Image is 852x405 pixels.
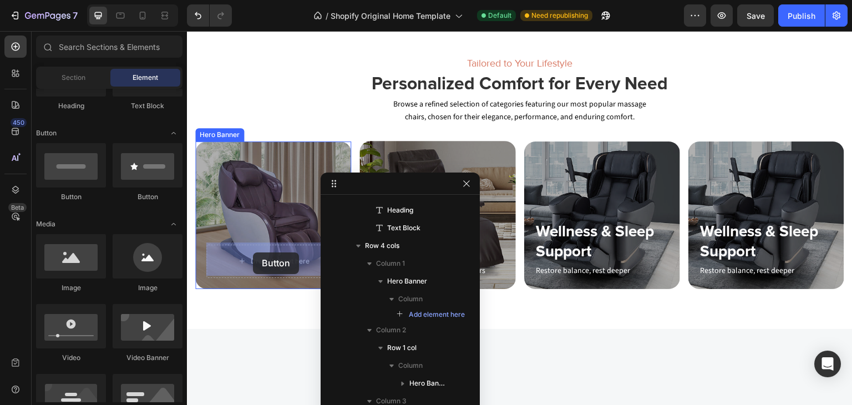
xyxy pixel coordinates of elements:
div: Publish [788,10,815,22]
span: Shopify Original Home Template [331,10,450,22]
span: Column 2 [376,325,406,336]
span: Toggle open [165,124,182,142]
div: Button [36,192,106,202]
button: Add element here [392,308,470,321]
span: Add element here [409,310,465,320]
span: Toggle open [165,215,182,233]
div: Video [36,353,106,363]
div: Beta [8,203,27,212]
div: Image [36,283,106,293]
span: Row 1 col [387,342,417,353]
div: Undo/Redo [187,4,232,27]
span: / [326,10,328,22]
span: Button [36,128,57,138]
div: Open Intercom Messenger [814,351,841,377]
div: Video Banner [113,353,182,363]
span: Section [62,73,85,83]
div: Image [113,283,182,293]
div: 450 [11,118,27,127]
span: Text Block [387,222,420,234]
input: Search Sections & Elements [36,36,182,58]
span: Column 1 [376,258,405,269]
span: Default [488,11,511,21]
span: Hero Banner [387,276,427,287]
div: Button [113,192,182,202]
span: Column [398,360,423,371]
div: Text Block [113,101,182,111]
span: Row 4 cols [365,240,399,251]
iframe: Design area [187,31,852,405]
button: Publish [778,4,825,27]
span: Element [133,73,158,83]
span: Media [36,219,55,229]
span: Heading [387,205,413,216]
span: Save [747,11,765,21]
span: Need republishing [531,11,588,21]
button: 7 [4,4,83,27]
button: Save [737,4,774,27]
span: Column [398,293,423,305]
span: Hero Banner [409,378,447,389]
div: Heading [36,101,106,111]
p: 7 [73,9,78,22]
